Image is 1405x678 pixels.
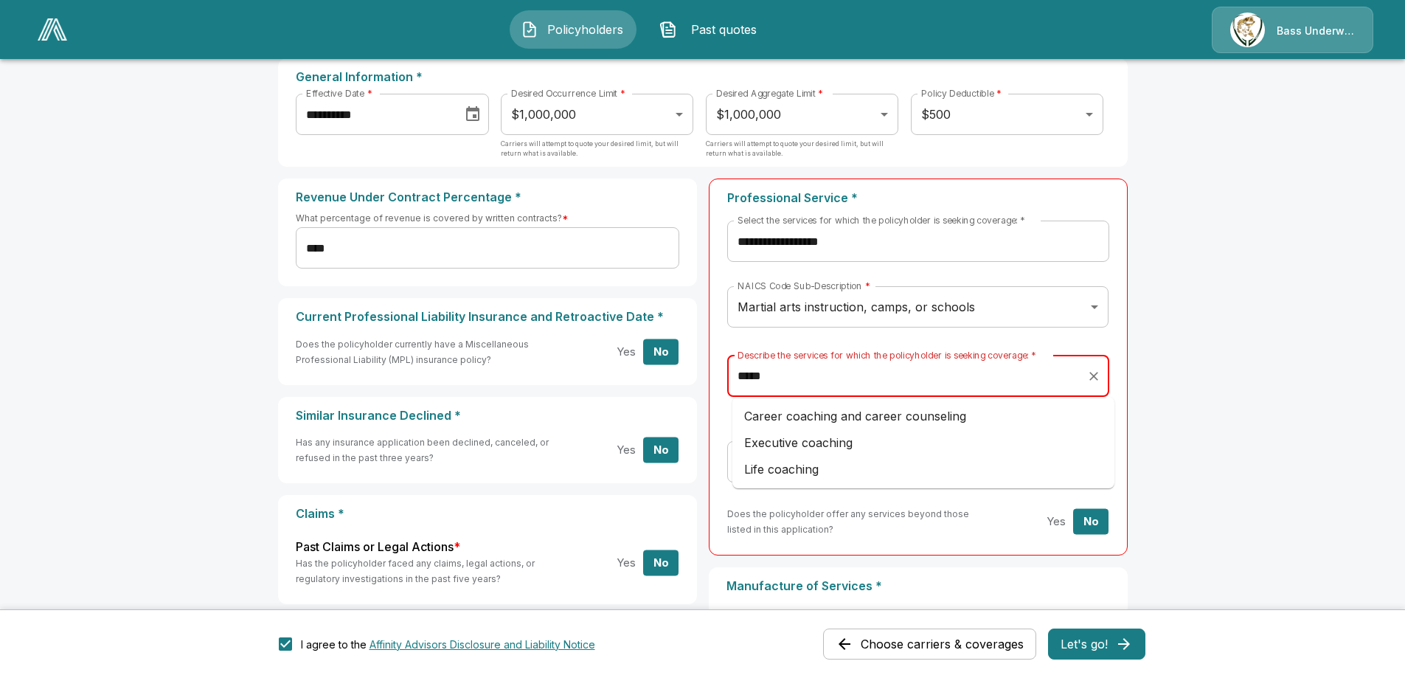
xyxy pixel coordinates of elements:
label: Desired Occurrence Limit [511,87,625,100]
label: Effective Date [306,87,372,100]
p: Claims * [296,507,679,521]
button: Policyholders IconPolicyholders [510,10,636,49]
p: Carriers will attempt to quote your desired limit, but will return what is available. [706,139,898,168]
p: Manufacture of Services * [726,579,1110,593]
h6: What percentage of revenue is covered by written contracts? [296,210,679,226]
span: Past quotes [683,21,764,38]
label: Describe the services for which the policyholder is seeking coverage: [738,349,1035,362]
div: $1,000,000 [706,94,898,135]
p: Professional Service * [727,191,1109,205]
button: No [643,437,679,463]
img: Past quotes Icon [659,21,677,38]
button: Yes [1038,508,1074,534]
label: Policy Deductible [921,87,1002,100]
p: Carriers will attempt to quote your desired limit, but will return what is available. [501,139,693,168]
div: $1,000,000 [501,94,693,135]
button: No [643,550,679,575]
li: Career coaching and career counseling [732,403,1114,429]
button: Yes [608,339,644,364]
p: Current Professional Liability Insurance and Retroactive Date * [296,310,679,324]
div: I agree to the [301,637,595,652]
img: Policyholders Icon [521,21,538,38]
p: Similar Insurance Declined * [296,409,679,423]
button: Past quotes IconPast quotes [648,10,775,49]
img: AA Logo [38,18,67,41]
h6: Does the policyholder offer any services beyond those listed in this application? [727,506,982,537]
button: Yes [608,550,644,575]
button: Yes [608,437,644,463]
span: Policyholders [544,21,625,38]
button: Let's go! [1048,629,1145,660]
label: Desired Aggregate Limit [716,87,823,100]
button: Choose carriers & coverages [823,629,1036,660]
label: NAICS Code Sub-Description [738,280,870,292]
h6: Has any insurance application been declined, canceled, or refused in the past three years? [296,435,552,466]
button: I agree to the [370,637,595,652]
button: Choose date, selected date is Oct 4, 2025 [458,100,488,129]
h6: Has the policyholder faced any claims, legal actions, or regulatory investigations in the past fi... [296,556,552,587]
button: No [1073,508,1109,534]
label: Past Claims or Legal Actions [296,539,460,556]
button: No [643,339,679,364]
button: Clear [1083,366,1104,387]
li: Life coaching [732,456,1114,482]
div: $500 [911,94,1103,135]
p: General Information * [296,70,1110,84]
div: Martial arts instruction, camps, or schools [727,286,1108,328]
h6: Does the policyholder manufacture, fabricate, assemble, construct, erect, or install any products... [726,605,982,651]
li: Executive coaching [732,429,1114,456]
h6: Does the policyholder currently have a Miscellaneous Professional Liability (MPL) insurance policy? [296,336,552,367]
label: Select the services for which the policyholder is seeking coverage: [738,214,1024,226]
p: Revenue Under Contract Percentage * [296,190,679,204]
